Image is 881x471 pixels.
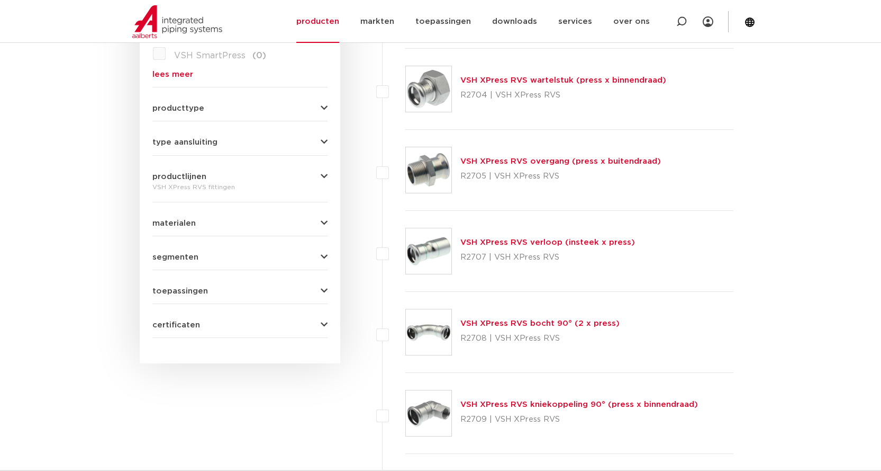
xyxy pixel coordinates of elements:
[460,157,661,165] a: VSH XPress RVS overgang (press x buitendraad)
[460,87,666,104] p: R2704 | VSH XPress RVS
[460,76,666,84] a: VSH XPress RVS wartelstuk (press x binnendraad)
[460,401,698,408] a: VSH XPress RVS kniekoppeling 90° (press x binnendraad)
[174,51,246,60] span: VSH SmartPress
[406,66,451,112] img: Thumbnail for VSH XPress RVS wartelstuk (press x binnendraad)
[406,147,451,193] img: Thumbnail for VSH XPress RVS overgang (press x buitendraad)
[460,249,635,266] p: R2707 | VSH XPress RVS
[406,228,451,274] img: Thumbnail for VSH XPress RVS verloop (insteek x press)
[152,321,200,329] span: certificaten
[152,321,328,329] button: certificaten
[406,309,451,355] img: Thumbnail for VSH XPress RVS bocht 90° (2 x press)
[152,104,204,112] span: producttype
[152,173,206,181] span: productlijnen
[152,287,328,295] button: toepassingen
[152,219,328,227] button: materialen
[152,173,328,181] button: productlijnen
[460,168,661,185] p: R2705 | VSH XPress RVS
[152,138,217,146] span: type aansluiting
[460,330,620,347] p: R2708 | VSH XPress RVS
[460,238,635,246] a: VSH XPress RVS verloop (insteek x press)
[252,51,266,60] span: (0)
[152,253,198,261] span: segmenten
[152,138,328,146] button: type aansluiting
[152,70,328,78] a: lees meer
[460,319,620,327] a: VSH XPress RVS bocht 90° (2 x press)
[152,287,208,295] span: toepassingen
[406,390,451,436] img: Thumbnail for VSH XPress RVS kniekoppeling 90° (press x binnendraad)
[460,411,698,428] p: R2709 | VSH XPress RVS
[152,181,328,193] div: VSH XPress RVS fittingen
[152,253,328,261] button: segmenten
[152,219,196,227] span: materialen
[152,104,328,112] button: producttype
